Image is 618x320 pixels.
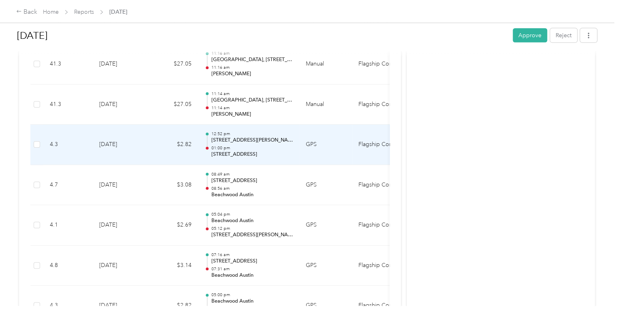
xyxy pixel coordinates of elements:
[352,165,413,206] td: Flagship Communities
[109,8,127,16] span: [DATE]
[93,246,149,286] td: [DATE]
[211,137,293,144] p: [STREET_ADDRESS][PERSON_NAME][PERSON_NAME]
[43,44,93,85] td: 41.3
[299,165,352,206] td: GPS
[211,191,293,199] p: Beachwood Austin
[149,205,198,246] td: $2.69
[211,172,293,177] p: 08:49 am
[211,231,293,239] p: [STREET_ADDRESS][PERSON_NAME]
[352,85,413,125] td: Flagship Communities
[43,125,93,165] td: 4.3
[149,85,198,125] td: $27.05
[211,226,293,231] p: 05:12 pm
[211,151,293,158] p: [STREET_ADDRESS]
[17,26,507,45] h1: Sep 2025
[149,246,198,286] td: $3.14
[299,85,352,125] td: Manual
[211,212,293,217] p: 05:04 pm
[149,44,198,85] td: $27.05
[43,8,59,15] a: Home
[93,205,149,246] td: [DATE]
[211,252,293,258] p: 07:16 am
[211,111,293,118] p: [PERSON_NAME]
[352,44,413,85] td: Flagship Communities
[352,246,413,286] td: Flagship Communities
[211,266,293,272] p: 07:31 am
[93,44,149,85] td: [DATE]
[299,205,352,246] td: GPS
[16,7,37,17] div: Back
[93,165,149,206] td: [DATE]
[43,246,93,286] td: 4.8
[211,145,293,151] p: 01:00 pm
[93,85,149,125] td: [DATE]
[211,298,293,305] p: Beachwood Austin
[211,97,293,104] p: [GEOGRAPHIC_DATA], [STREET_ADDRESS]
[43,205,93,246] td: 4.1
[211,217,293,225] p: Beachwood Austin
[149,165,198,206] td: $3.08
[211,258,293,265] p: [STREET_ADDRESS]
[211,177,293,184] p: [STREET_ADDRESS]
[299,246,352,286] td: GPS
[513,28,547,42] button: Approve
[299,44,352,85] td: Manual
[211,56,293,64] p: [GEOGRAPHIC_DATA], [STREET_ADDRESS]
[211,186,293,191] p: 08:56 am
[211,65,293,70] p: 11:16 am
[43,85,93,125] td: 41.3
[211,70,293,78] p: [PERSON_NAME]
[573,275,618,320] iframe: Everlance-gr Chat Button Frame
[211,91,293,97] p: 11:14 am
[93,125,149,165] td: [DATE]
[211,105,293,111] p: 11:14 am
[74,8,94,15] a: Reports
[299,125,352,165] td: GPS
[149,125,198,165] td: $2.82
[550,28,577,42] button: Reject
[352,205,413,246] td: Flagship Communities
[211,272,293,279] p: Beachwood Austin
[352,125,413,165] td: Flagship Communities
[43,165,93,206] td: 4.7
[211,131,293,137] p: 12:52 pm
[211,292,293,298] p: 05:00 pm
